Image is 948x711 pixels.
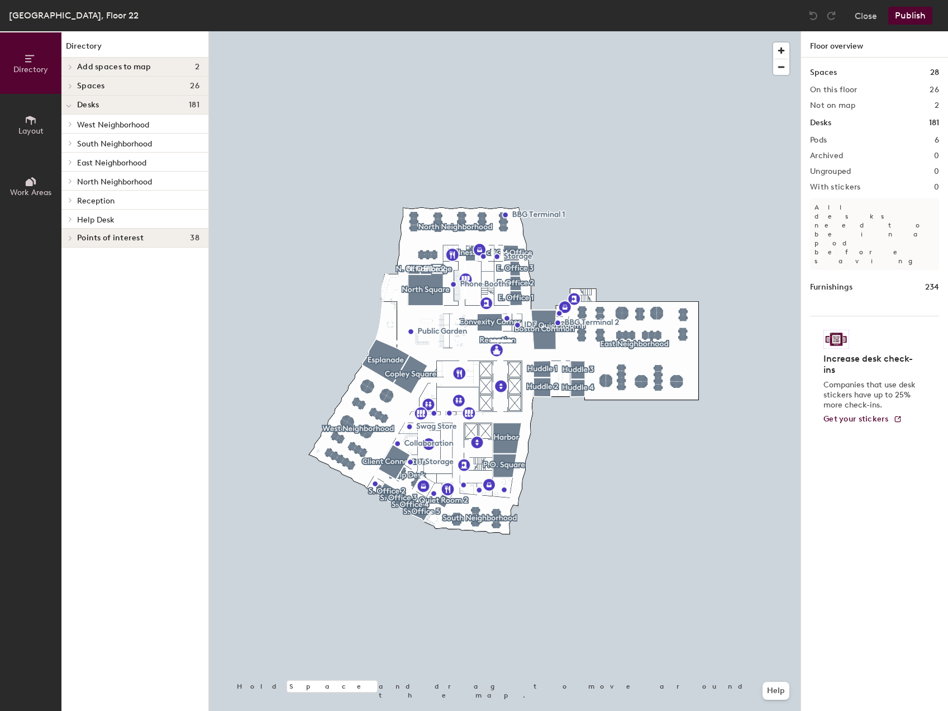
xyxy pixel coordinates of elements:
h2: On this floor [810,86,858,94]
h2: 0 [934,167,939,176]
h1: Floor overview [801,31,948,58]
img: Undo [808,10,819,21]
h2: Archived [810,151,843,160]
span: North Neighborhood [77,177,152,187]
span: Reception [77,196,115,206]
span: Directory [13,65,48,74]
h2: With stickers [810,183,861,192]
h2: 0 [934,183,939,192]
h1: Furnishings [810,281,852,293]
span: 26 [190,82,199,91]
span: Spaces [77,82,105,91]
h1: Spaces [810,67,837,79]
h2: Ungrouped [810,167,851,176]
span: Work Areas [10,188,51,197]
span: Get your stickers [823,414,889,424]
h2: 0 [934,151,939,160]
h2: 6 [935,136,939,145]
h1: Directory [61,40,208,58]
h2: 26 [930,86,939,94]
h2: Not on map [810,101,855,110]
h1: 181 [929,117,939,129]
span: East Neighborhood [77,158,146,168]
p: All desks need to be in a pod before saving [810,198,939,270]
button: Publish [888,7,932,25]
span: Points of interest [77,234,144,243]
span: 2 [195,63,199,72]
h1: 234 [925,281,939,293]
span: 38 [190,234,199,243]
span: South Neighborhood [77,139,152,149]
h1: 28 [930,67,939,79]
button: Help [763,682,789,700]
div: [GEOGRAPHIC_DATA], Floor 22 [9,8,139,22]
img: Redo [826,10,837,21]
p: Companies that use desk stickers have up to 25% more check-ins. [823,380,919,410]
h1: Desks [810,117,831,129]
span: Help Desk [77,215,115,225]
span: 181 [189,101,199,110]
span: Layout [18,126,44,136]
h4: Increase desk check-ins [823,353,919,376]
span: Add spaces to map [77,63,151,72]
span: Desks [77,101,99,110]
h2: Pods [810,136,827,145]
span: West Neighborhood [77,120,149,130]
a: Get your stickers [823,415,902,424]
button: Close [855,7,877,25]
h2: 2 [935,101,939,110]
img: Sticker logo [823,330,849,349]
